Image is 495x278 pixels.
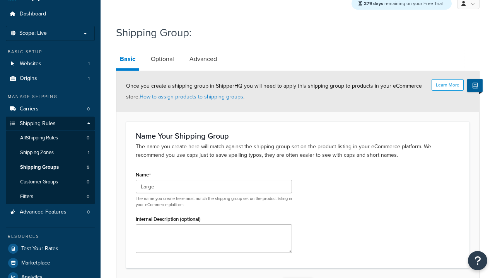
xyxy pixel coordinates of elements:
[6,175,95,189] li: Customer Groups
[87,106,90,112] span: 0
[136,132,460,140] h3: Name Your Shipping Group
[6,57,95,71] a: Websites1
[20,135,58,141] span: All Shipping Rules
[87,135,89,141] span: 0
[6,131,95,145] a: AllShipping Rules0
[116,25,470,40] h1: Shipping Group:
[20,106,39,112] span: Carriers
[126,82,422,101] span: Once you create a shipping group in ShipperHQ you will need to apply this shipping group to produ...
[6,205,95,219] a: Advanced Features0
[20,179,58,185] span: Customer Groups
[6,233,95,240] div: Resources
[6,117,95,205] li: Shipping Rules
[136,142,460,159] p: The name you create here will match against the shipping group set on the product listing in your...
[87,193,89,200] span: 0
[6,146,95,160] a: Shipping Zones1
[20,193,33,200] span: Filters
[6,175,95,189] a: Customer Groups0
[6,242,95,256] a: Test Your Rates
[87,209,90,215] span: 0
[87,179,89,185] span: 0
[147,50,178,68] a: Optional
[20,61,41,67] span: Websites
[6,102,95,116] a: Carriers0
[21,260,50,266] span: Marketplace
[6,57,95,71] li: Websites
[6,205,95,219] li: Advanced Features
[6,71,95,86] li: Origins
[6,117,95,131] a: Shipping Rules
[6,256,95,270] a: Marketplace
[140,93,243,101] a: How to assign products to shipping groups
[6,190,95,204] li: Filters
[116,50,139,71] a: Basic
[468,251,487,270] button: Open Resource Center
[21,246,58,252] span: Test Your Rates
[6,7,95,21] a: Dashboard
[20,164,59,171] span: Shipping Groups
[20,75,37,82] span: Origins
[136,172,151,178] label: Name
[432,79,464,91] button: Learn More
[6,93,95,100] div: Manage Shipping
[88,61,90,67] span: 1
[6,102,95,116] li: Carriers
[20,120,56,127] span: Shipping Rules
[186,50,221,68] a: Advanced
[6,71,95,86] a: Origins1
[20,209,67,215] span: Advanced Features
[88,75,90,82] span: 1
[6,160,95,175] a: Shipping Groups5
[467,79,483,92] button: Show Help Docs
[20,11,46,17] span: Dashboard
[87,164,89,171] span: 5
[136,196,292,208] p: The name you create here must match the shipping group set on the product listing in your eCommer...
[6,160,95,175] li: Shipping Groups
[6,190,95,204] a: Filters0
[136,216,201,222] label: Internal Description (optional)
[20,149,54,156] span: Shipping Zones
[88,149,89,156] span: 1
[6,49,95,55] div: Basic Setup
[19,30,47,37] span: Scope: Live
[6,146,95,160] li: Shipping Zones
